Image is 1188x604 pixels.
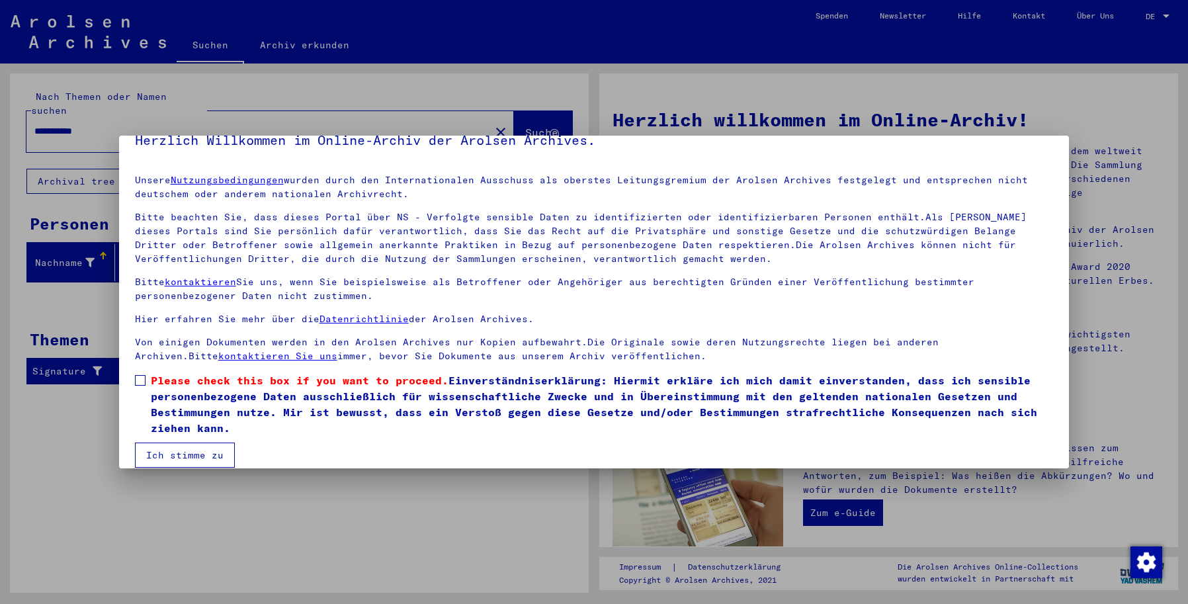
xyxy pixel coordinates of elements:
[135,275,1054,303] p: Bitte Sie uns, wenn Sie beispielsweise als Betroffener oder Angehöriger aus berechtigten Gründen ...
[165,276,236,288] a: kontaktieren
[135,130,1054,151] h5: Herzlich Willkommen im Online-Archiv der Arolsen Archives.
[171,174,284,186] a: Nutzungsbedingungen
[1130,546,1162,578] img: Zustimmung ändern
[135,335,1054,363] p: Von einigen Dokumenten werden in den Arolsen Archives nur Kopien aufbewahrt.Die Originale sowie d...
[319,313,409,325] a: Datenrichtlinie
[151,372,1054,436] span: Einverständniserklärung: Hiermit erkläre ich mich damit einverstanden, dass ich sensible personen...
[135,210,1054,266] p: Bitte beachten Sie, dass dieses Portal über NS - Verfolgte sensible Daten zu identifizierten oder...
[135,312,1054,326] p: Hier erfahren Sie mehr über die der Arolsen Archives.
[218,350,337,362] a: kontaktieren Sie uns
[135,443,235,468] button: Ich stimme zu
[151,374,448,387] span: Please check this box if you want to proceed.
[135,173,1054,201] p: Unsere wurden durch den Internationalen Ausschuss als oberstes Leitungsgremium der Arolsen Archiv...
